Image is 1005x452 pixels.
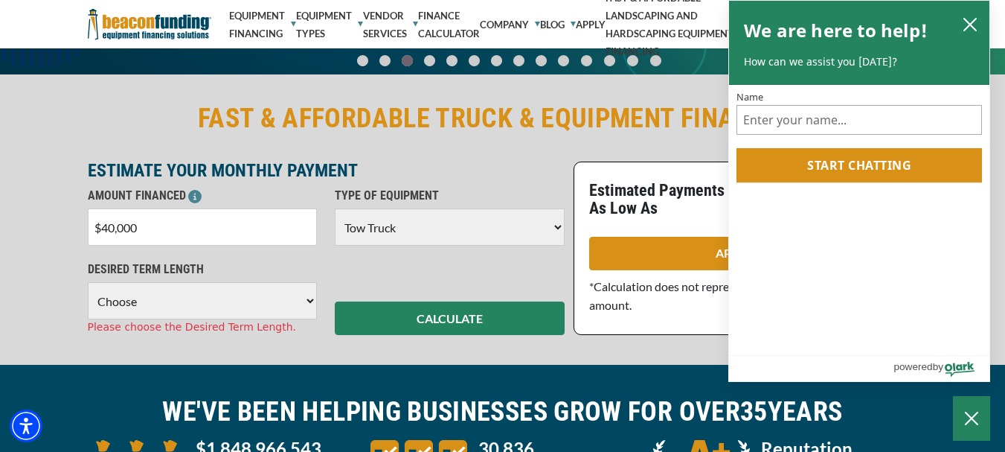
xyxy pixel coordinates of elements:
[744,54,975,69] p: How can we assist you [DATE]?
[736,105,982,135] input: Name
[533,54,550,67] a: Go To Slide 8
[736,148,982,182] button: Start chatting
[335,187,565,205] p: TYPE OF EQUIPMENT
[958,13,982,34] button: close chatbox
[421,54,439,67] a: Go To Slide 3
[933,357,943,376] span: by
[893,357,932,376] span: powered
[88,209,318,246] input: $
[354,54,372,67] a: Go To Slide 0
[88,101,918,136] h2: FAST & AFFORDABLE TRUCK & EQUIPMENT FINANCING
[510,54,528,67] a: Go To Slide 7
[744,16,928,45] h2: We are here to help!
[736,92,982,102] label: Name
[376,54,394,67] a: Go To Slide 1
[600,54,619,67] a: Go To Slide 11
[443,54,461,67] a: Go To Slide 4
[589,279,882,312] span: *Calculation does not represent an approval or exact loan amount.
[589,237,911,270] a: APPLY NOW
[466,54,484,67] a: Go To Slide 5
[335,302,565,335] button: CALCULATE
[88,162,565,179] p: ESTIMATE YOUR MONTHLY PAYMENT
[555,54,573,67] a: Go To Slide 9
[88,187,318,205] p: AMOUNT FINANCED
[577,54,596,67] a: Go To Slide 10
[88,261,318,278] p: DESIRED TERM LENGTH
[88,319,318,335] div: Please choose the Desired Term Length.
[399,54,417,67] a: Go To Slide 2
[88,395,918,429] h2: WE'VE BEEN HELPING BUSINESSES GROW FOR OVER YEARS
[740,396,768,427] span: 35
[10,410,42,442] div: Accessibility Menu
[953,396,990,441] button: Close Chatbox
[589,182,742,217] p: Estimated Payments As Low As
[893,356,989,381] a: Powered by Olark - open in a new tab
[488,54,506,67] a: Go To Slide 6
